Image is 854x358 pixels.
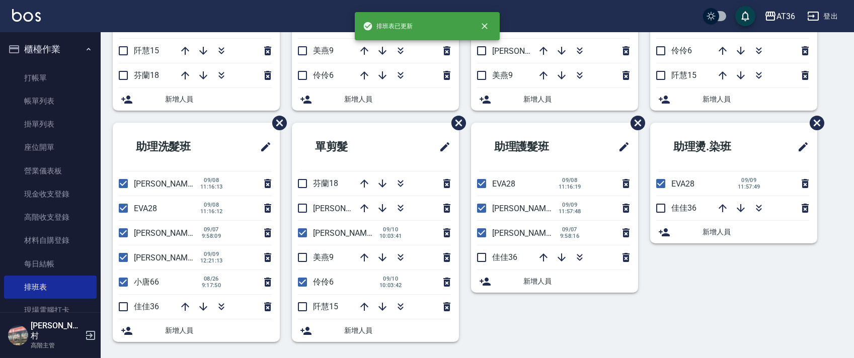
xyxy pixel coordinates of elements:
span: 伶伶6 [313,277,334,287]
span: 09/08 [200,177,223,184]
span: 新增人員 [344,325,451,336]
span: 刪除班表 [444,108,468,138]
span: 佳佳36 [671,203,696,213]
a: 現場電腦打卡 [4,299,97,322]
h2: 單剪髮 [300,129,398,165]
span: 09/08 [559,177,581,184]
span: 阡慧15 [313,302,338,311]
span: 新增人員 [523,94,630,105]
div: 新增人員 [471,88,638,111]
span: 修改班表的標題 [612,135,630,159]
a: 每日結帳 [4,252,97,276]
span: 佳佳36 [492,252,517,262]
a: 打帳單 [4,66,97,89]
span: 新增人員 [523,276,630,287]
span: 阡慧15 [134,46,159,55]
button: save [735,6,755,26]
span: 08/26 [200,276,222,282]
span: 修改班表的標題 [254,135,272,159]
span: 09/09 [200,251,223,257]
span: 11:16:12 [200,208,223,215]
span: 修改班表的標題 [433,135,451,159]
span: 新增人員 [165,94,272,105]
span: 09/08 [200,202,223,208]
span: 新增人員 [344,94,451,105]
span: 10:03:41 [379,233,402,239]
span: 11:16:19 [559,184,581,190]
span: 09/09 [738,177,760,184]
span: [PERSON_NAME]56 [134,253,203,262]
span: 新增人員 [703,94,809,105]
span: 11:57:49 [738,184,760,190]
span: EVA28 [492,179,515,189]
div: 新增人員 [113,88,280,111]
span: 09/07 [559,226,581,233]
span: 美燕9 [492,70,513,80]
span: 刪除班表 [623,108,647,138]
span: 12:21:13 [200,257,223,264]
span: 09/10 [379,276,402,282]
span: [PERSON_NAME]11 [313,228,382,238]
span: 11:57:48 [559,208,581,215]
span: 09/07 [200,226,222,233]
span: 伶伶6 [671,46,692,55]
a: 營業儀表板 [4,159,97,183]
img: Logo [12,9,41,22]
span: 芬蘭18 [134,70,159,80]
h5: [PERSON_NAME]村 [31,321,82,341]
span: 排班表已更新 [363,21,413,31]
div: 新增人員 [650,221,817,243]
span: 09/10 [379,226,402,233]
span: 芬蘭18 [313,178,338,188]
span: 10:03:42 [379,282,402,289]
span: 09/09 [559,202,581,208]
span: [PERSON_NAME]58 [134,228,203,238]
div: AT36 [777,10,795,23]
span: 伶伶6 [313,70,334,80]
p: 高階主管 [31,341,82,350]
span: 美燕9 [313,252,334,262]
span: EVA28 [134,204,157,213]
span: 刪除班表 [802,108,826,138]
a: 座位開單 [4,136,97,159]
a: 排班表 [4,276,97,299]
a: 高階收支登錄 [4,206,97,229]
button: 櫃檯作業 [4,36,97,62]
a: 材料自購登錄 [4,229,97,252]
img: Person [8,325,28,345]
span: 11:16:13 [200,184,223,190]
span: 9:58:16 [559,233,581,239]
div: 新增人員 [113,319,280,342]
span: [PERSON_NAME]58 [492,228,562,238]
span: 美燕9 [313,46,334,55]
span: 佳佳36 [134,302,159,311]
span: [PERSON_NAME]16 [492,46,562,56]
div: 新增人員 [471,270,638,293]
a: 現金收支登錄 [4,183,97,206]
span: [PERSON_NAME]16 [313,204,382,213]
div: 新增人員 [292,88,459,111]
a: 掛單列表 [4,113,97,136]
span: 小唐66 [134,277,159,287]
span: [PERSON_NAME]55 [134,179,203,189]
span: [PERSON_NAME]56 [492,204,562,213]
span: 9:17:50 [200,282,222,289]
div: 新增人員 [292,319,459,342]
a: 帳單列表 [4,89,97,113]
h2: 助理燙.染班 [658,129,768,165]
h2: 助理洗髮班 [121,129,229,165]
span: 修改班表的標題 [791,135,809,159]
h2: 助理護髮班 [479,129,588,165]
span: 阡慧15 [671,70,696,80]
span: 9:58:09 [200,233,222,239]
div: 新增人員 [650,88,817,111]
span: 新增人員 [703,227,809,237]
button: AT36 [760,6,799,27]
button: close [474,15,496,37]
button: 登出 [803,7,842,26]
span: EVA28 [671,179,694,189]
span: 刪除班表 [265,108,288,138]
span: 新增人員 [165,325,272,336]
